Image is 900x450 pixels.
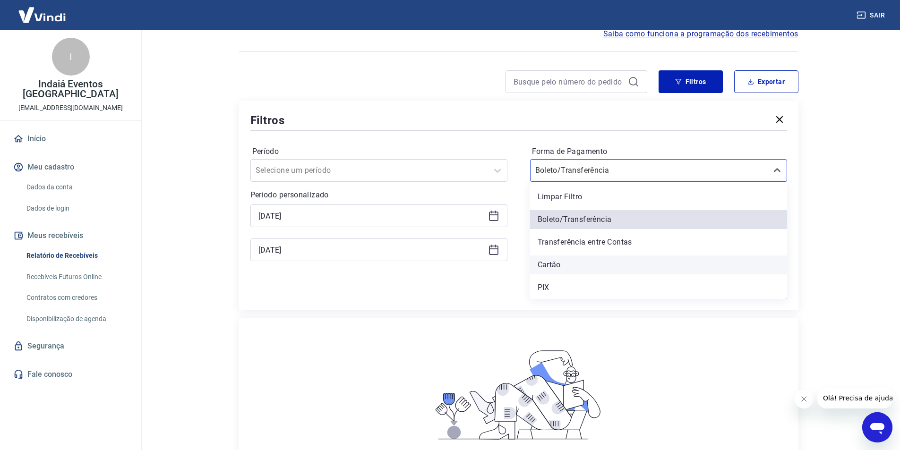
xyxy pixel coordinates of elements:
p: Período personalizado [250,189,507,201]
div: I [52,38,90,76]
button: Filtros [659,70,723,93]
button: Exportar [734,70,798,93]
input: Busque pelo número do pedido [514,75,624,89]
a: Disponibilização de agenda [23,309,130,329]
div: Boleto/Transferência [530,210,787,229]
iframe: Mensagem da empresa [817,388,892,408]
label: Forma de Pagamento [532,146,785,157]
a: Relatório de Recebíveis [23,246,130,265]
button: Meus recebíveis [11,225,130,246]
iframe: Botão para abrir a janela de mensagens [862,412,892,442]
a: Recebíveis Futuros Online [23,267,130,287]
a: Dados da conta [23,178,130,197]
a: Saiba como funciona a programação dos recebimentos [603,28,798,40]
h5: Filtros [250,113,285,128]
img: Vindi [11,0,73,29]
a: Contratos com credores [23,288,130,307]
input: Data inicial [258,209,484,223]
input: Data final [258,243,484,257]
span: Olá! Precisa de ajuda? [6,7,79,14]
iframe: Fechar mensagem [795,390,814,408]
a: Início [11,128,130,149]
div: Cartão [530,255,787,274]
div: Limpar Filtro [530,187,787,206]
a: Segurança [11,336,130,357]
div: Transferência entre Contas [530,233,787,252]
a: Dados de login [23,199,130,218]
a: Fale conosco [11,364,130,385]
div: PIX [530,278,787,297]
p: Indaiá Eventos [GEOGRAPHIC_DATA] [8,79,134,99]
button: Meu cadastro [11,157,130,178]
button: Sair [855,7,889,24]
label: Período [252,146,506,157]
p: [EMAIL_ADDRESS][DOMAIN_NAME] [18,103,123,113]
